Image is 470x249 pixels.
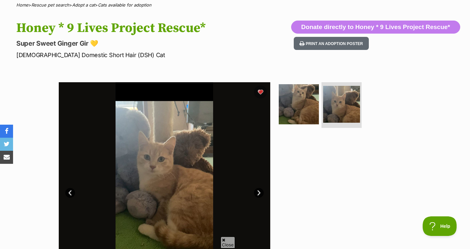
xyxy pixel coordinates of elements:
a: Cats available for adoption [98,2,151,8]
button: Print an adoption poster [294,37,369,50]
a: Rescue pet search [31,2,69,8]
button: favourite [254,86,267,99]
a: Prev [65,188,75,198]
img: Photo of Honey * 9 Lives Project Rescue* [279,84,319,124]
button: Donate directly to Honey * 9 Lives Project Rescue* [291,21,460,34]
span: Close [221,237,235,248]
p: Super Sweet Ginger Gir 💛 [16,39,287,48]
a: Next [254,188,264,198]
iframe: Help Scout Beacon - Open [423,216,457,236]
img: Photo of Honey * 9 Lives Project Rescue* [323,86,360,123]
a: Home [16,2,28,8]
p: [DEMOGRAPHIC_DATA] Domestic Short Hair (DSH) Cat [16,51,287,59]
h1: Honey * 9 Lives Project Rescue* [16,21,287,36]
a: Adopt a cat [72,2,95,8]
